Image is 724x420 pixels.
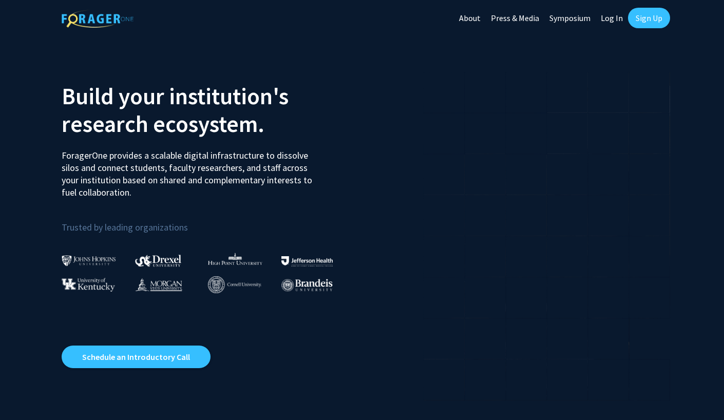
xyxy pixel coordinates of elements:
h2: Build your institution's research ecosystem. [62,82,354,138]
a: Sign Up [628,8,670,28]
img: Cornell University [208,276,261,293]
img: Brandeis University [281,279,333,292]
a: Opens in a new tab [62,346,211,368]
img: High Point University [208,253,262,265]
img: University of Kentucky [62,278,115,292]
img: Thomas Jefferson University [281,256,333,266]
img: ForagerOne Logo [62,10,134,28]
p: ForagerOne provides a scalable digital infrastructure to dissolve silos and connect students, fac... [62,142,319,199]
img: Morgan State University [135,278,182,291]
p: Trusted by leading organizations [62,207,354,235]
img: Johns Hopkins University [62,255,116,266]
img: Drexel University [135,255,181,266]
